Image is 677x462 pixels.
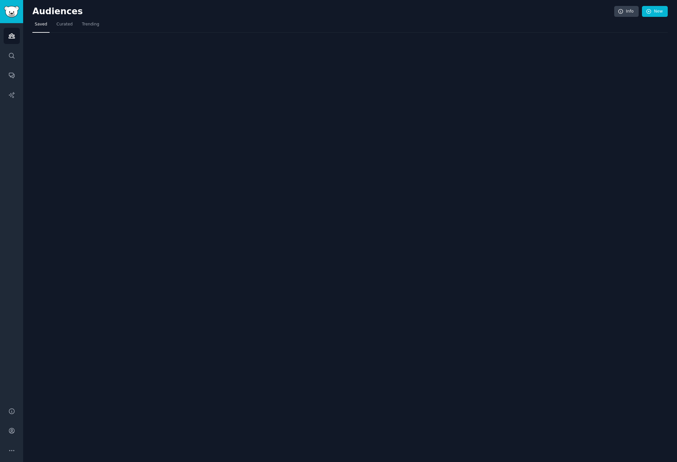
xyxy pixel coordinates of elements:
[35,21,47,27] span: Saved
[54,19,75,33] a: Curated
[614,6,639,17] a: Info
[57,21,73,27] span: Curated
[80,19,101,33] a: Trending
[82,21,99,27] span: Trending
[32,19,50,33] a: Saved
[642,6,668,17] a: New
[4,6,19,18] img: GummySearch logo
[32,6,614,17] h2: Audiences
